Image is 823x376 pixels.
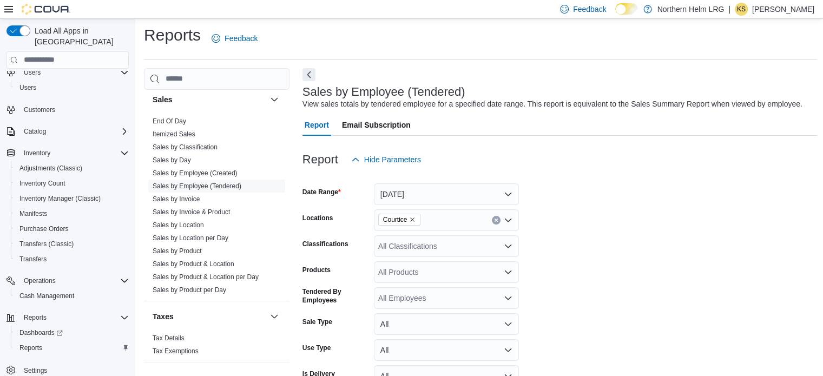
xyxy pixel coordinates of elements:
[2,146,133,161] button: Inventory
[153,260,234,268] a: Sales by Product & Location
[15,177,70,190] a: Inventory Count
[11,340,133,355] button: Reports
[11,325,133,340] a: Dashboards
[153,311,266,322] button: Taxes
[19,194,101,203] span: Inventory Manager (Classic)
[207,28,262,49] a: Feedback
[374,339,519,361] button: All
[302,153,338,166] h3: Report
[2,102,133,117] button: Customers
[24,366,47,375] span: Settings
[153,94,173,105] h3: Sales
[19,240,74,248] span: Transfers (Classic)
[19,66,45,79] button: Users
[15,207,51,220] a: Manifests
[305,114,329,136] span: Report
[15,326,129,339] span: Dashboards
[15,238,78,250] a: Transfers (Classic)
[24,276,56,285] span: Operations
[11,221,133,236] button: Purchase Orders
[302,240,348,248] label: Classifications
[22,4,70,15] img: Cova
[342,114,411,136] span: Email Subscription
[268,310,281,323] button: Taxes
[19,179,65,188] span: Inventory Count
[11,161,133,176] button: Adjustments (Classic)
[302,85,465,98] h3: Sales by Employee (Tendered)
[153,156,191,164] a: Sales by Day
[11,288,133,304] button: Cash Management
[19,292,74,300] span: Cash Management
[268,93,281,106] button: Sales
[19,125,129,138] span: Catalog
[504,242,512,250] button: Open list of options
[378,214,421,226] span: Courtice
[15,177,129,190] span: Inventory Count
[153,234,228,242] a: Sales by Location per Day
[11,206,133,221] button: Manifests
[615,3,638,15] input: Dark Mode
[19,147,129,160] span: Inventory
[15,253,51,266] a: Transfers
[374,183,519,205] button: [DATE]
[19,274,60,287] button: Operations
[15,238,129,250] span: Transfers (Classic)
[15,341,47,354] a: Reports
[153,169,238,177] a: Sales by Employee (Created)
[153,130,195,138] a: Itemized Sales
[153,286,226,294] a: Sales by Product per Day
[19,209,47,218] span: Manifests
[153,273,259,281] span: Sales by Product & Location per Day
[11,236,133,252] button: Transfers (Classic)
[302,214,333,222] label: Locations
[15,81,41,94] a: Users
[737,3,746,16] span: KS
[144,115,289,301] div: Sales
[504,294,512,302] button: Open list of options
[2,65,133,80] button: Users
[24,149,50,157] span: Inventory
[225,33,258,44] span: Feedback
[2,273,133,288] button: Operations
[153,311,174,322] h3: Taxes
[153,182,241,190] a: Sales by Employee (Tendered)
[383,214,407,225] span: Courtice
[364,154,421,165] span: Hide Parameters
[504,216,512,225] button: Open list of options
[15,222,73,235] a: Purchase Orders
[302,318,332,326] label: Sale Type
[11,252,133,267] button: Transfers
[657,3,725,16] p: Northern Helm LRG
[144,24,201,46] h1: Reports
[19,164,82,173] span: Adjustments (Classic)
[19,147,55,160] button: Inventory
[302,266,331,274] label: Products
[19,255,47,263] span: Transfers
[153,143,218,151] a: Sales by Classification
[144,332,289,362] div: Taxes
[153,208,230,216] a: Sales by Invoice & Product
[19,66,129,79] span: Users
[153,117,186,125] a: End Of Day
[19,225,69,233] span: Purchase Orders
[15,162,87,175] a: Adjustments (Classic)
[153,94,266,105] button: Sales
[302,188,341,196] label: Date Range
[302,68,315,81] button: Next
[24,313,47,322] span: Reports
[15,192,129,205] span: Inventory Manager (Classic)
[153,334,185,342] span: Tax Details
[347,149,425,170] button: Hide Parameters
[15,341,129,354] span: Reports
[302,98,802,110] div: View sales totals by tendered employee for a specified date range. This report is equivalent to t...
[15,207,129,220] span: Manifests
[19,103,129,116] span: Customers
[728,3,730,16] p: |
